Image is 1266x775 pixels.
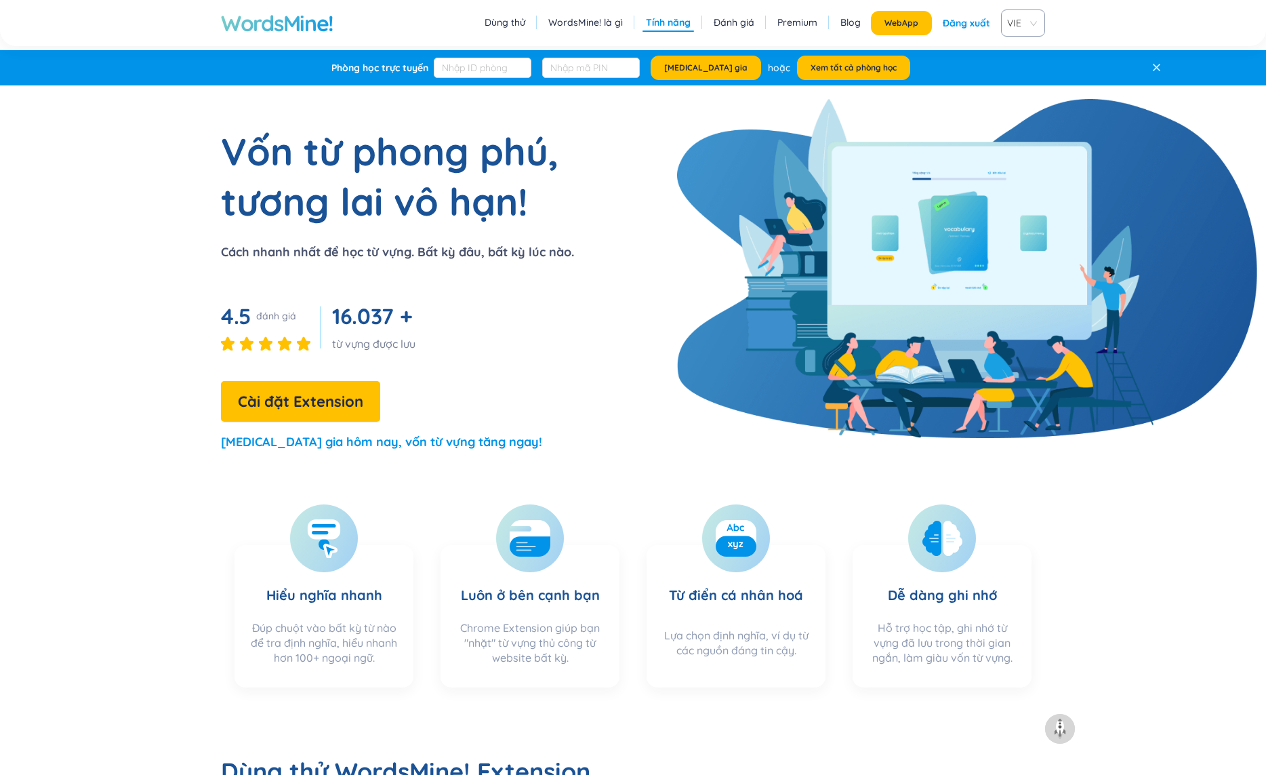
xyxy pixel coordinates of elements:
a: WordsMine! là gì [548,16,623,29]
p: [MEDICAL_DATA] gia hôm nay, vốn từ vựng tăng ngay! [221,433,542,452]
img: to top [1049,718,1071,740]
a: Tính năng [646,16,691,29]
h3: Dễ dàng ghi nhớ [888,559,997,614]
div: Đăng xuất [943,11,990,35]
a: WordsMine! [221,9,333,37]
div: Hỗ trợ học tập, ghi nhớ từ vựng đã lưu trong thời gian ngắn, làm giàu vốn từ vựng. [866,620,1018,674]
button: WebApp [871,11,932,35]
input: Nhập mã PIN [542,58,640,78]
button: [MEDICAL_DATA] gia [651,56,761,80]
span: 4.5 [221,302,251,330]
div: Chrome Extension giúp bạn "nhặt" từ vựng thủ công từ website bất kỳ. [454,620,606,674]
a: Premium [777,16,817,29]
span: VIE [1007,13,1034,33]
div: Phòng học trực tuyến [331,61,428,75]
a: Đánh giá [714,16,754,29]
a: Dùng thử [485,16,525,29]
button: Cài đặt Extension [221,381,380,422]
button: Xem tất cả phòng học [797,56,910,80]
a: Cài đặt Extension [221,396,380,410]
span: Web [884,18,918,28]
div: hoặc [768,60,790,75]
span: 16.037 + [332,302,412,330]
div: Đúp chuột vào bất kỳ từ nào để tra định nghĩa, hiểu nhanh hơn 100+ ngoại ngữ. [248,620,400,674]
input: Nhập ID phòng [434,58,531,78]
h3: Từ điển cá nhân hoá [669,559,803,621]
a: Blog [840,16,861,29]
div: từ vựng được lưu [332,336,417,351]
span: Cài đặt Extension [238,390,363,414]
span: [MEDICAL_DATA] gia [664,62,748,73]
h3: Hiểu nghĩa nhanh [266,559,382,614]
div: Lựa chọn định nghĩa, ví dụ từ các nguồn đáng tin cậy. [660,628,812,674]
h3: Luôn ở bên cạnh bạn [461,559,600,614]
h1: Vốn từ phong phú, tương lai vô hạn! [221,126,558,226]
p: Cách nhanh nhất để học từ vựng. Bất kỳ đâu, bất kỳ lúc nào. [221,243,574,262]
span: Xem tất cả phòng học [811,62,897,73]
div: đánh giá [256,309,296,323]
wordsmine: App [902,18,918,28]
